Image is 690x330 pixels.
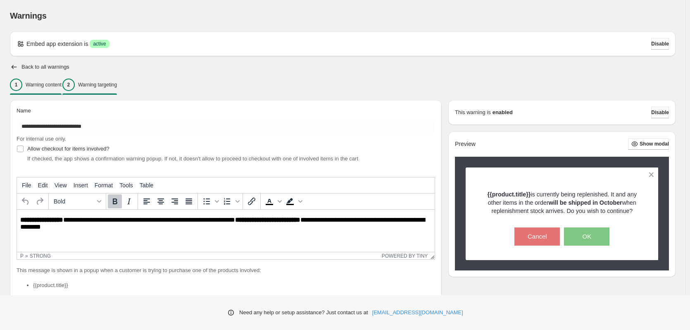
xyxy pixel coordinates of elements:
[55,182,67,189] span: View
[628,138,669,150] button: Show modal
[455,141,476,148] h2: Preview
[168,194,182,208] button: Align right
[480,190,644,215] p: is currently being replenished. It and any other items in the order when replenishment stock arri...
[10,76,62,93] button: 1Warning content
[27,155,358,162] span: If checked, the app shows a confirmation warning popup. If not, it doesn't allow to proceed to ch...
[26,40,88,48] p: Embed app extension is
[33,281,435,289] li: {{product.title}}
[95,182,113,189] span: Format
[122,194,136,208] button: Italic
[21,64,69,70] h2: Back to all warnings
[283,194,304,208] div: Background color
[10,11,47,20] span: Warnings
[651,109,669,116] span: Disable
[38,182,48,189] span: Edit
[20,253,24,259] div: p
[428,252,435,259] div: Resize
[10,79,22,91] div: 1
[50,194,104,208] button: Formats
[78,81,117,88] p: Warning targeting
[182,194,196,208] button: Justify
[22,182,31,189] span: File
[651,41,669,47] span: Disable
[549,199,622,206] strong: will be shipped in October
[17,108,31,114] span: Name
[651,107,669,118] button: Disable
[54,198,94,205] span: Bold
[488,191,531,198] strong: {{product.title}}
[33,194,47,208] button: Redo
[74,182,88,189] span: Insert
[220,194,241,208] div: Numbered list
[62,76,117,93] button: 2Warning targeting
[640,141,669,147] span: Show modal
[26,81,62,88] p: Warning content
[245,194,259,208] button: Insert/edit link
[140,182,153,189] span: Table
[564,227,609,246] button: OK
[651,38,669,50] button: Disable
[119,182,133,189] span: Tools
[25,253,28,259] div: »
[62,79,75,91] div: 2
[30,253,51,259] div: strong
[17,266,435,275] p: This message is shown in a popup when a customer is trying to purchase one of the products involved:
[108,194,122,208] button: Bold
[93,41,106,47] span: active
[17,210,435,252] iframe: Rich Text Area
[140,194,154,208] button: Align left
[154,194,168,208] button: Align center
[493,108,513,117] strong: enabled
[200,194,220,208] div: Bullet list
[19,194,33,208] button: Undo
[382,253,428,259] a: Powered by Tiny
[514,227,560,246] button: Cancel
[372,308,463,317] a: [EMAIL_ADDRESS][DOMAIN_NAME]
[455,108,491,117] p: This warning is
[262,194,283,208] div: Text color
[27,146,109,152] span: Allow checkout for items involved?
[17,136,66,142] span: For internal use only.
